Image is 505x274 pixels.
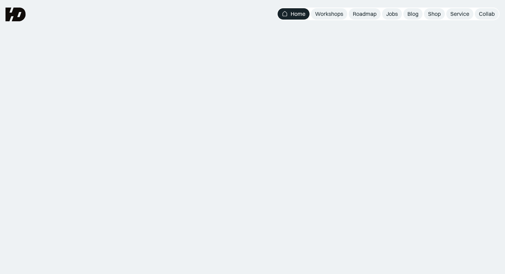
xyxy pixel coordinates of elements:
[446,8,473,20] a: Service
[311,8,347,20] a: Workshops
[382,8,402,20] a: Jobs
[291,10,305,18] div: Home
[315,10,343,18] div: Workshops
[278,8,310,20] a: Home
[353,10,377,18] div: Roadmap
[450,10,469,18] div: Service
[424,8,445,20] a: Shop
[475,8,499,20] a: Collab
[349,8,381,20] a: Roadmap
[428,10,441,18] div: Shop
[407,10,418,18] div: Blog
[403,8,423,20] a: Blog
[479,10,495,18] div: Collab
[386,10,398,18] div: Jobs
